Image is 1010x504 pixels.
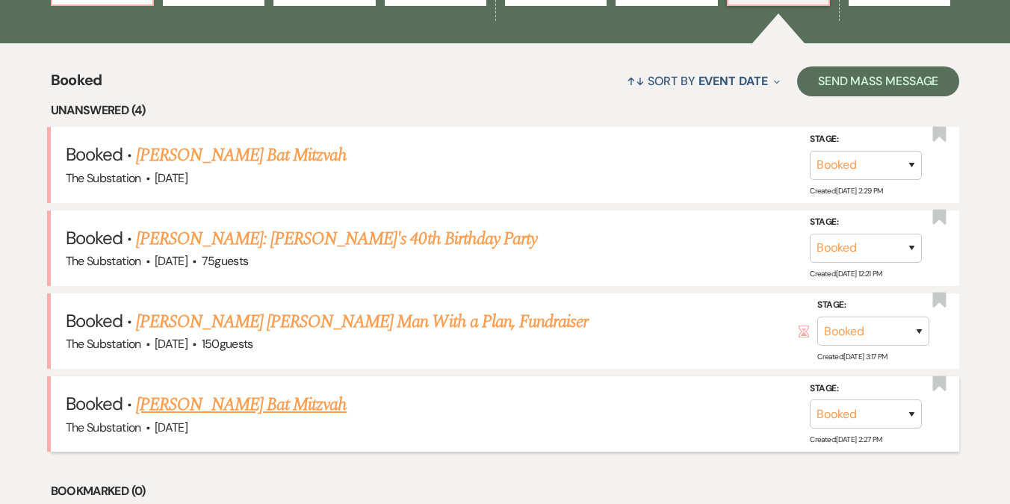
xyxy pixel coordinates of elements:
[136,391,347,418] a: [PERSON_NAME] Bat Mitzvah
[51,482,960,501] li: Bookmarked (0)
[136,308,588,335] a: [PERSON_NAME] [PERSON_NAME] Man With a Plan, Fundraiser
[817,297,929,314] label: Stage:
[810,131,922,148] label: Stage:
[66,336,141,352] span: The Substation
[136,225,537,252] a: [PERSON_NAME]: [PERSON_NAME]'s 40th Birthday Party
[155,253,188,269] span: [DATE]
[66,253,141,269] span: The Substation
[66,309,123,332] span: Booked
[810,435,882,444] span: Created: [DATE] 2:27 PM
[66,170,141,186] span: The Substation
[810,186,882,196] span: Created: [DATE] 2:29 PM
[817,352,887,361] span: Created: [DATE] 3:17 PM
[621,61,785,101] button: Sort By Event Date
[698,73,768,89] span: Event Date
[155,336,188,352] span: [DATE]
[136,142,347,169] a: [PERSON_NAME] Bat Mitzvah
[810,269,882,279] span: Created: [DATE] 12:21 PM
[810,381,922,397] label: Stage:
[66,420,141,435] span: The Substation
[155,170,188,186] span: [DATE]
[66,143,123,166] span: Booked
[66,226,123,249] span: Booked
[810,214,922,231] label: Stage:
[202,336,253,352] span: 150 guests
[155,420,188,435] span: [DATE]
[202,253,249,269] span: 75 guests
[51,69,102,101] span: Booked
[66,392,123,415] span: Booked
[51,101,960,120] li: Unanswered (4)
[627,73,645,89] span: ↑↓
[797,66,960,96] button: Send Mass Message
